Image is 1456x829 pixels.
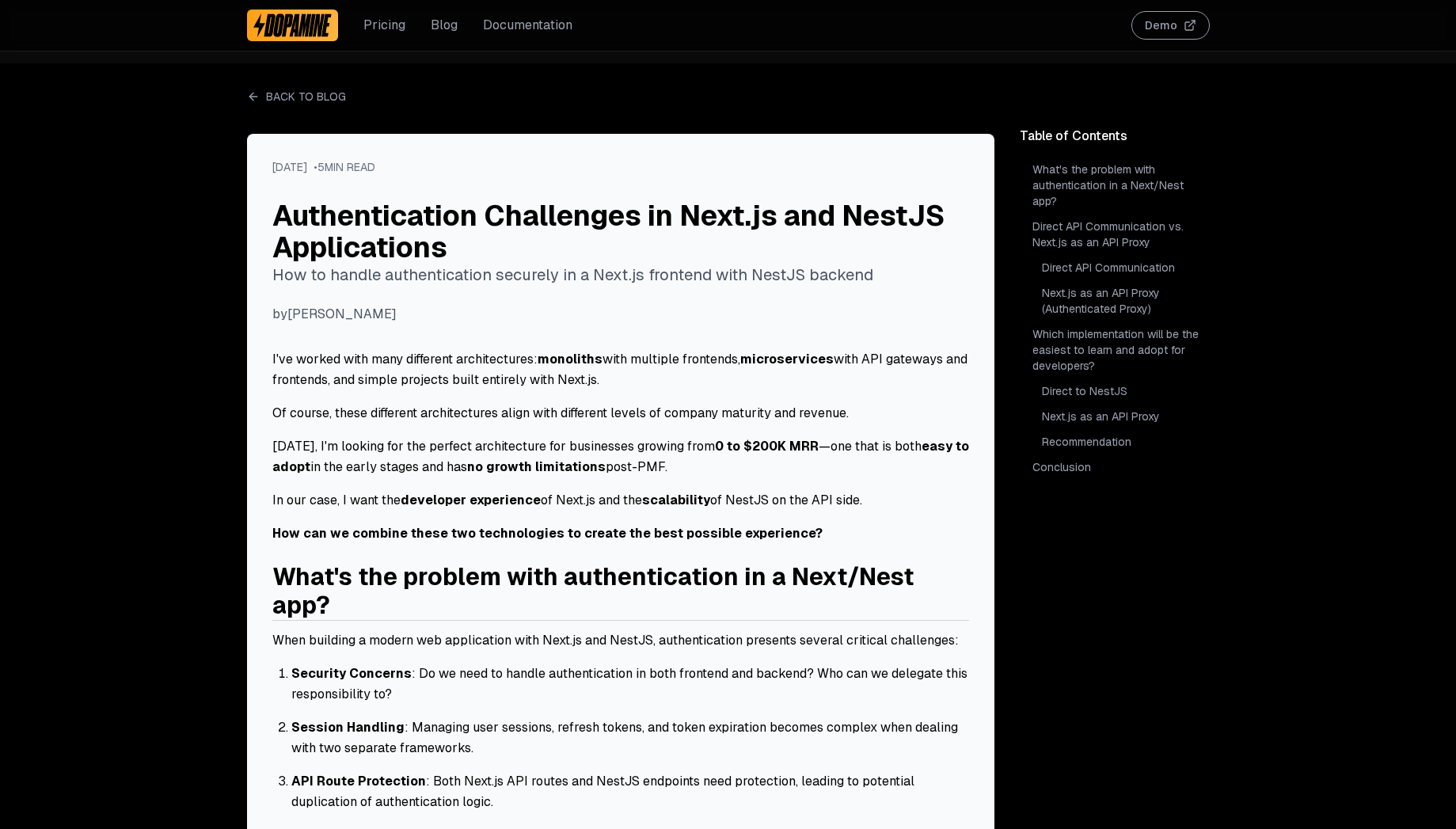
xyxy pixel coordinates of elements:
p: : Managing user sessions, refresh tokens, and token expiration becomes complex when dealing with ... [291,717,969,759]
a: What's the problem with authentication in a Next/Nest app? [1029,158,1210,212]
a: Conclusion [1029,456,1210,478]
span: by [PERSON_NAME] [272,305,397,324]
a: What's the problem with authentication in a Next/Nest app? [272,561,914,621]
a: Pricing [363,16,405,35]
a: Next.js as an API Proxy [1039,405,1210,428]
p: : Do we need to handle authentication in both frontend and backend? Who can we delegate this resp... [291,664,969,705]
img: Dopamine [253,13,333,38]
strong: How can we combine these two technologies to create the best possible experience? [272,525,823,542]
a: Blog [431,16,458,35]
a: Back to Blog [247,89,346,105]
p: How to handle authentication securely in a Next.js frontend with NestJS backend [272,264,969,286]
p: I've worked with many different architectures: with multiple frontends, with API gateways and fro... [272,349,969,390]
strong: microservices [740,351,834,367]
strong: Security Concerns [291,665,412,682]
a: Which implementation will be the easiest to learn and adopt for developers? [1029,323,1210,377]
a: Dopamine [247,10,339,41]
p: [DATE], I'm looking for the perfect architecture for businesses growing from —one that is both in... [272,436,969,477]
a: Direct API Communication [1039,257,1210,279]
h1: Authentication Challenges in Next.js and NestJS Applications [272,200,969,264]
strong: developer experience [401,492,541,508]
strong: monoliths [538,351,603,367]
a: Direct to NestJS [1039,380,1210,402]
a: Direct API Communication vs. Next.js as an API Proxy [1029,215,1210,253]
strong: scalability [642,492,710,508]
a: Recommendation [1039,431,1210,453]
a: Documentation [483,16,572,35]
p: In our case, I want the of Next.js and the of NestJS on the API side. [272,490,969,511]
div: • 5 min read [314,159,375,188]
strong: 0 to $200K MRR [715,438,819,454]
p: When building a modern web application with Next.js and NestJS, authentication presents several c... [272,630,969,651]
strong: API Route Protection [291,773,426,789]
p: : Both Next.js API routes and NestJS endpoints need protection, leading to potential duplication ... [291,771,969,812]
p: Of course, these different architectures align with different levels of company maturity and reve... [272,403,969,424]
time: [DATE] [272,159,307,175]
strong: no growth limitations [467,458,606,475]
div: Table of Contents [1020,127,1210,146]
strong: Session Handling [291,719,405,736]
button: Demo [1131,11,1210,40]
a: Next.js as an API Proxy (Authenticated Proxy) [1039,282,1210,320]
